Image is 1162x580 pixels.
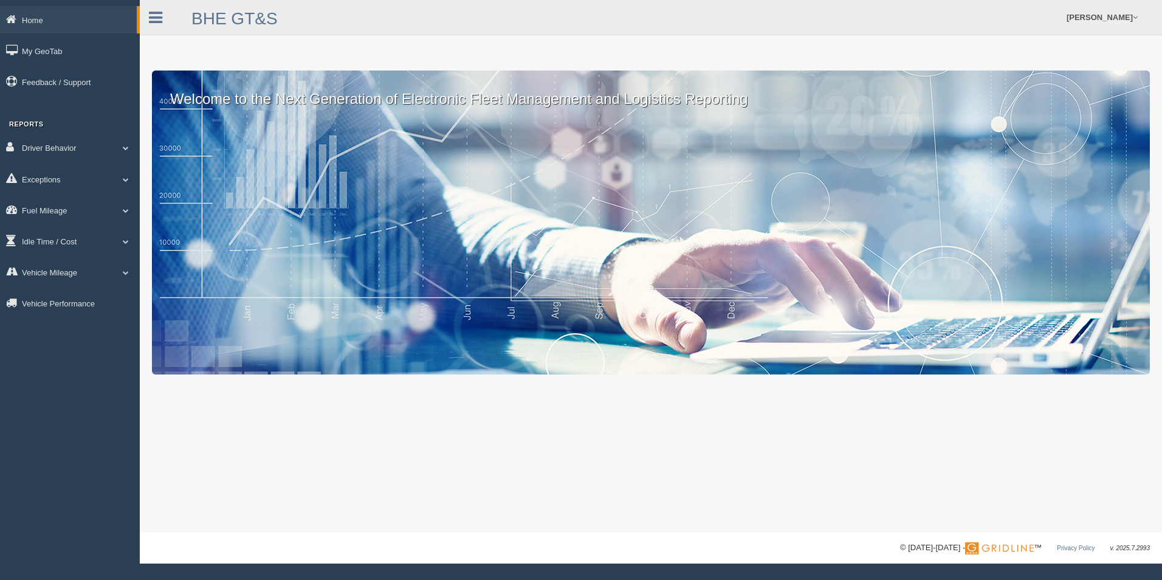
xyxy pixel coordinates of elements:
a: Privacy Policy [1057,545,1095,551]
span: v. 2025.7.2993 [1110,545,1150,551]
p: Welcome to the Next Generation of Electronic Fleet Management and Logistics Reporting [152,71,1150,109]
div: © [DATE]-[DATE] - ™ [900,542,1150,554]
a: BHE GT&S [191,9,278,28]
img: Gridline [965,542,1034,554]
